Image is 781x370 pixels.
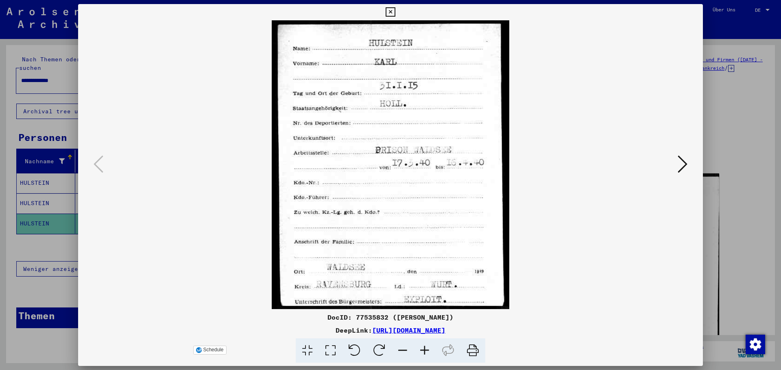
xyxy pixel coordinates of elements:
[203,347,223,353] span: Schedule
[78,325,703,335] div: DeepLink:
[746,335,765,354] img: Zustimmung ändern
[106,20,675,309] img: 001.jpg
[78,312,703,322] div: DocID: 77535832 ([PERSON_NAME])
[372,326,445,334] a: [URL][DOMAIN_NAME]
